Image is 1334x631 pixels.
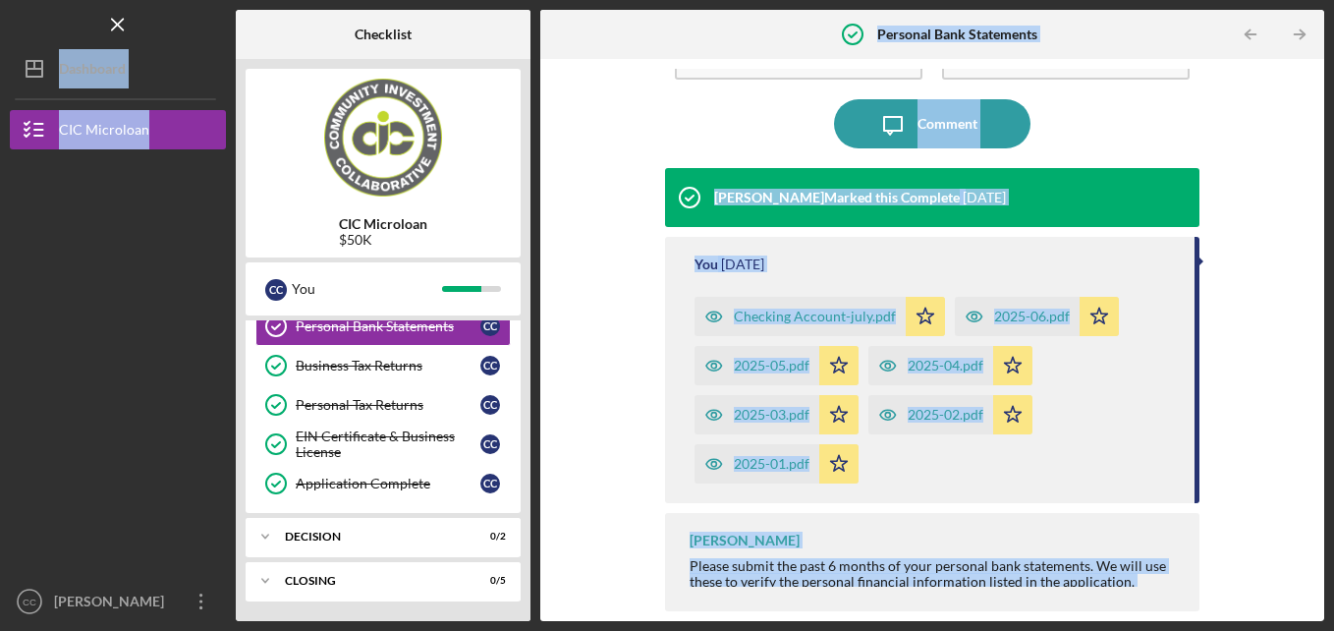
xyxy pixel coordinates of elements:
div: EIN Certificate & Business License [296,429,480,460]
div: Comment [917,99,977,148]
a: Personal Bank StatementsCC [255,307,511,346]
div: [PERSON_NAME] Marked this Complete [714,190,960,205]
div: CIC Microloan [59,110,149,154]
a: EIN Certificate & Business LicenseCC [255,425,511,464]
div: C C [480,474,500,493]
img: Product logo [246,79,521,197]
div: Dashboard [59,49,126,93]
div: [PERSON_NAME] [690,533,800,548]
div: Application Complete [296,476,480,491]
button: 2025-04.pdf [868,346,1032,385]
button: 2025-01.pdf [695,444,859,484]
div: C C [480,356,500,375]
button: 2025-05.pdf [695,346,859,385]
a: Application CompleteCC [255,464,511,503]
button: CIC Microloan [10,110,226,149]
button: Comment [834,99,1030,148]
button: CC[PERSON_NAME] [10,582,226,621]
div: C C [265,279,287,301]
div: 2025-04.pdf [908,358,983,373]
div: [PERSON_NAME] [49,582,177,626]
a: Personal Tax ReturnsCC [255,385,511,425]
time: 2025-08-12 19:10 [963,190,1006,205]
div: CLOSING [285,575,457,587]
div: Decision [285,531,457,543]
time: 2025-08-08 05:54 [721,257,764,272]
div: C C [480,434,500,454]
div: 2025-06.pdf [994,309,1070,324]
div: 0 / 5 [471,575,506,587]
button: Checking Account-july.pdf [695,297,945,336]
b: Checklist [355,27,412,42]
a: Business Tax ReturnsCC [255,346,511,385]
button: 2025-03.pdf [695,395,859,434]
div: You [292,272,442,306]
div: You [695,257,718,272]
div: 2025-01.pdf [734,456,809,472]
b: CIC Microloan [339,216,427,232]
div: C C [480,316,500,336]
button: Dashboard [10,49,226,88]
div: 2025-03.pdf [734,407,809,423]
div: Personal Tax Returns [296,397,480,413]
button: 2025-06.pdf [955,297,1119,336]
button: 2025-02.pdf [868,395,1032,434]
div: $50K [339,232,427,248]
div: Business Tax Returns [296,358,480,373]
div: Personal Bank Statements [296,318,480,334]
text: CC [23,597,36,607]
b: Personal Bank Statements [877,27,1037,42]
div: C C [480,395,500,415]
div: 2025-05.pdf [734,358,809,373]
div: Checking Account-july.pdf [734,309,896,324]
div: 2025-02.pdf [908,407,983,423]
div: 0 / 2 [471,531,506,543]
